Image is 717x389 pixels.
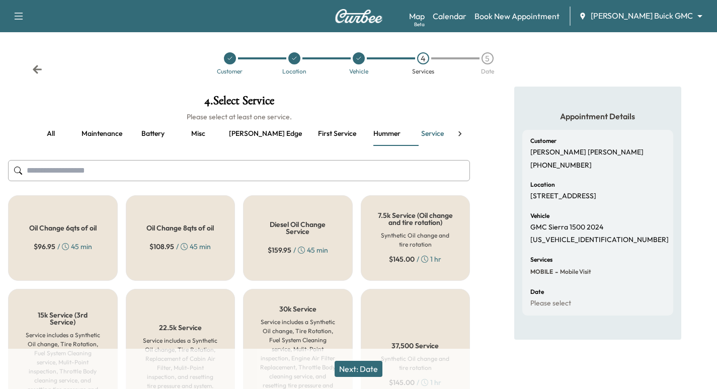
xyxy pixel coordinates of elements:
[217,68,243,74] div: Customer
[221,122,310,146] button: [PERSON_NAME] edge
[530,236,669,245] p: [US_VEHICLE_IDENTIFICATION_NUMBER]
[130,122,176,146] button: Battery
[530,192,596,201] p: [STREET_ADDRESS]
[32,64,42,74] div: Back
[149,242,174,252] span: $ 108.95
[530,182,555,188] h6: Location
[28,122,450,146] div: basic tabs example
[522,111,673,122] h5: Appointment Details
[310,122,364,146] button: First service
[558,268,591,276] span: Mobile Visit
[25,312,101,326] h5: 15k Service (3rd Service)
[530,268,553,276] span: MOBILE
[335,361,382,377] button: Next: Date
[8,112,470,122] h6: Please select at least one service.
[410,122,455,146] button: Service
[530,148,644,157] p: [PERSON_NAME] [PERSON_NAME]
[530,161,592,170] p: [PHONE_NUMBER]
[433,10,466,22] a: Calendar
[176,122,221,146] button: Misc
[591,10,693,22] span: [PERSON_NAME] Buick GMC
[530,213,549,219] h6: Vehicle
[8,95,470,112] h1: 4 . Select Service
[279,305,316,313] h5: 30k Service
[530,138,556,144] h6: Customer
[481,68,494,74] div: Date
[530,223,603,232] p: GMC Sierra 1500 2024
[482,52,494,64] div: 5
[377,231,454,249] h6: Synthetic Oil change and tire rotation
[335,9,383,23] img: Curbee Logo
[389,254,415,264] span: $ 145.00
[73,122,130,146] button: Maintenance
[260,221,336,235] h5: Diesel Oil Change Service
[553,267,558,277] span: -
[149,242,211,252] div: / 45 min
[391,342,439,349] h5: 37,500 Service
[34,242,92,252] div: / 45 min
[530,299,571,308] p: Please select
[34,242,55,252] span: $ 96.95
[530,289,544,295] h6: Date
[389,254,441,264] div: / 1 hr
[530,257,552,263] h6: Services
[364,122,410,146] button: Hummer
[417,52,429,64] div: 4
[268,245,291,255] span: $ 159.95
[377,212,454,226] h5: 7.5k Service (Oil change and tire rotation)
[29,224,97,231] h5: Oil Change 6qts of oil
[282,68,306,74] div: Location
[28,122,73,146] button: all
[349,68,368,74] div: Vehicle
[146,224,214,231] h5: Oil Change 8qts of oil
[412,68,434,74] div: Services
[268,245,328,255] div: / 45 min
[414,21,425,28] div: Beta
[474,10,560,22] a: Book New Appointment
[409,10,425,22] a: MapBeta
[159,324,202,331] h5: 22.5k Service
